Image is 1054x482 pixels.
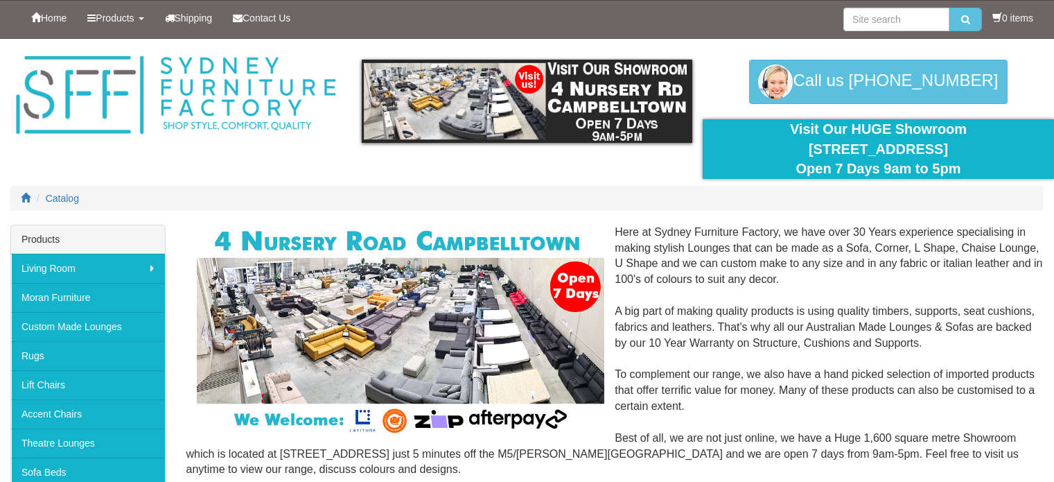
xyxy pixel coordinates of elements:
a: Catalog [46,193,79,204]
li: 0 items [992,11,1033,25]
input: Site search [843,8,949,31]
a: Theatre Lounges [11,429,165,458]
a: Lift Chairs [11,370,165,399]
a: Accent Chairs [11,399,165,429]
a: Shipping [155,1,223,35]
span: Contact Us [243,12,290,24]
a: Contact Us [222,1,301,35]
a: Products [77,1,154,35]
a: Living Room [11,254,165,283]
span: Shipping [175,12,213,24]
img: Sydney Furniture Factory [10,53,341,138]
a: Rugs [11,341,165,370]
img: showroom.gif [362,60,692,143]
a: Custom Made Lounges [11,312,165,341]
span: Home [41,12,67,24]
a: Home [21,1,77,35]
a: Moran Furniture [11,283,165,312]
div: Visit Our HUGE Showroom [STREET_ADDRESS] Open 7 Days 9am to 5pm [713,119,1044,179]
img: Corner Modular Lounges [197,225,605,437]
span: Products [96,12,134,24]
div: Products [11,225,165,254]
